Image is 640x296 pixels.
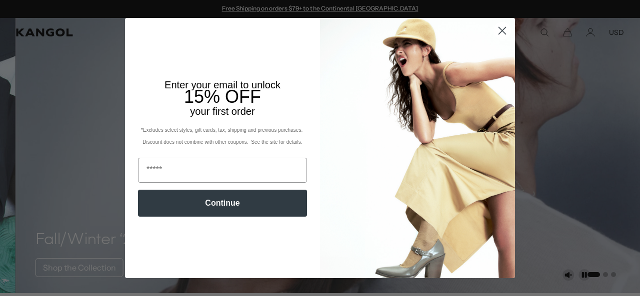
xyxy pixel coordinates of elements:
[320,18,515,278] img: 93be19ad-e773-4382-80b9-c9d740c9197f.jpeg
[190,106,254,117] span: your first order
[138,158,307,183] input: Email
[184,86,261,107] span: 15% OFF
[138,190,307,217] button: Continue
[493,22,511,39] button: Close dialog
[141,127,304,145] span: *Excludes select styles, gift cards, tax, shipping and previous purchases. Discount does not comb...
[164,79,280,90] span: Enter your email to unlock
